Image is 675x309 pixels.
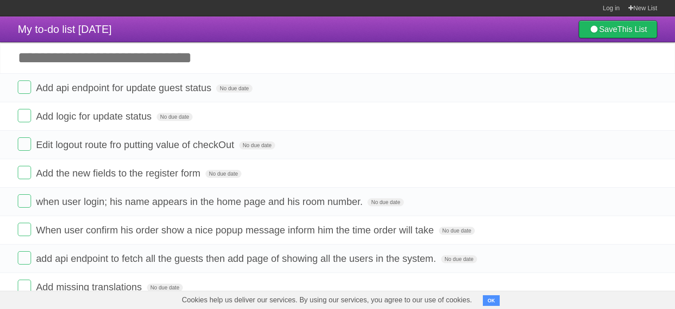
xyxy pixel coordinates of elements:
[36,253,438,264] span: add api endpoint to fetch all the guests then add page of showing all the users in the system.
[439,227,475,235] span: No due date
[483,295,500,306] button: OK
[18,251,31,265] label: Done
[239,141,275,149] span: No due date
[18,280,31,293] label: Done
[36,139,236,150] span: Edit logout route fro putting value of checkOut
[36,168,203,179] span: Add the new fields to the register form
[173,291,481,309] span: Cookies help us deliver our services. By using our services, you agree to our use of cookies.
[36,196,365,207] span: when user login; his name appears in the home page and his room number.
[36,111,154,122] span: Add logic for update status
[441,255,477,263] span: No due date
[18,223,31,236] label: Done
[617,25,647,34] b: This List
[18,194,31,208] label: Done
[18,166,31,179] label: Done
[36,281,144,293] span: Add missing translations
[18,137,31,151] label: Done
[18,23,112,35] span: My to-do list [DATE]
[18,80,31,94] label: Done
[205,170,241,178] span: No due date
[18,109,31,122] label: Done
[579,20,657,38] a: SaveThis List
[36,225,436,236] span: When user confirm his order show a nice popup message inform him the time order will take
[36,82,213,93] span: Add api endpoint for update guest status
[157,113,193,121] span: No due date
[367,198,403,206] span: No due date
[147,284,183,292] span: No due date
[216,84,252,92] span: No due date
